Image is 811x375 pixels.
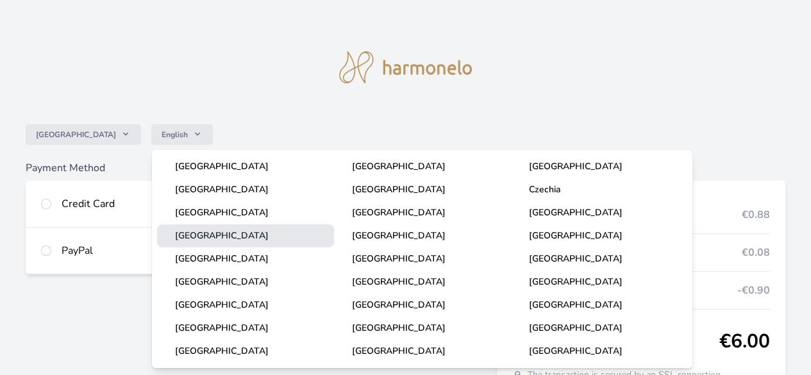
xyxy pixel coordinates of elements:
span: [GEOGRAPHIC_DATA] [529,253,623,265]
a: [GEOGRAPHIC_DATA] [511,271,688,294]
a: [GEOGRAPHIC_DATA] [511,294,688,317]
span: [GEOGRAPHIC_DATA] [352,322,446,334]
span: [GEOGRAPHIC_DATA] [352,160,446,172]
a: [GEOGRAPHIC_DATA] [157,224,334,247]
h6: Payment Method [26,160,471,176]
a: [GEOGRAPHIC_DATA] [334,201,511,224]
a: [GEOGRAPHIC_DATA] [511,224,688,247]
span: [GEOGRAPHIC_DATA] [529,206,623,219]
button: English [151,124,213,145]
a: [GEOGRAPHIC_DATA] [334,155,511,178]
a: [GEOGRAPHIC_DATA] [157,247,334,271]
span: [GEOGRAPHIC_DATA] [529,229,623,242]
a: [GEOGRAPHIC_DATA] [334,271,511,294]
a: [GEOGRAPHIC_DATA] [157,317,334,340]
a: [GEOGRAPHIC_DATA] [511,317,688,340]
a: [GEOGRAPHIC_DATA] [334,340,511,363]
span: [GEOGRAPHIC_DATA] [175,322,269,334]
a: [GEOGRAPHIC_DATA] [511,155,688,178]
div: PayPal [62,243,422,258]
span: [GEOGRAPHIC_DATA] [175,276,269,288]
a: [GEOGRAPHIC_DATA] [157,178,334,201]
a: [GEOGRAPHIC_DATA] [157,155,334,178]
span: [GEOGRAPHIC_DATA] [175,206,269,219]
span: [GEOGRAPHIC_DATA] [529,299,623,311]
span: [GEOGRAPHIC_DATA] [352,276,446,288]
span: [GEOGRAPHIC_DATA] [352,299,446,311]
span: English [162,129,188,140]
span: €6.00 [719,330,770,353]
span: [GEOGRAPHIC_DATA] [175,160,269,172]
span: [GEOGRAPHIC_DATA] [352,206,446,219]
span: -€0.90 [737,283,770,298]
a: [GEOGRAPHIC_DATA] [334,224,511,247]
a: [GEOGRAPHIC_DATA] [157,294,334,317]
span: [GEOGRAPHIC_DATA] [529,322,623,334]
a: [GEOGRAPHIC_DATA] [334,178,511,201]
button: [GEOGRAPHIC_DATA] [26,124,141,145]
span: [GEOGRAPHIC_DATA] [529,160,623,172]
span: [GEOGRAPHIC_DATA] [175,345,269,357]
a: [GEOGRAPHIC_DATA] [334,317,511,340]
a: [GEOGRAPHIC_DATA] [334,247,511,271]
img: logo.svg [339,51,472,83]
span: [GEOGRAPHIC_DATA] [352,229,446,242]
a: [GEOGRAPHIC_DATA] [157,271,334,294]
span: [GEOGRAPHIC_DATA] [175,299,269,311]
a: [GEOGRAPHIC_DATA] [511,247,688,271]
span: [GEOGRAPHIC_DATA] [529,276,623,288]
a: [GEOGRAPHIC_DATA] [334,294,511,317]
span: [GEOGRAPHIC_DATA] [352,253,446,265]
span: [GEOGRAPHIC_DATA] [175,183,269,196]
span: [GEOGRAPHIC_DATA] [36,129,116,140]
span: [GEOGRAPHIC_DATA] [352,183,446,196]
span: [GEOGRAPHIC_DATA] [529,345,623,357]
span: €0.88 [742,207,770,222]
a: [GEOGRAPHIC_DATA] [511,340,688,363]
div: Credit Card [62,196,249,212]
a: [GEOGRAPHIC_DATA] [511,201,688,224]
span: [GEOGRAPHIC_DATA] [175,253,269,265]
span: [GEOGRAPHIC_DATA] [352,345,446,357]
span: [GEOGRAPHIC_DATA] [175,229,269,242]
span: €0.08 [742,245,770,260]
a: [GEOGRAPHIC_DATA] [157,201,334,224]
span: Czechia [529,183,561,196]
a: Czechia [511,178,688,201]
a: [GEOGRAPHIC_DATA] [157,340,334,363]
